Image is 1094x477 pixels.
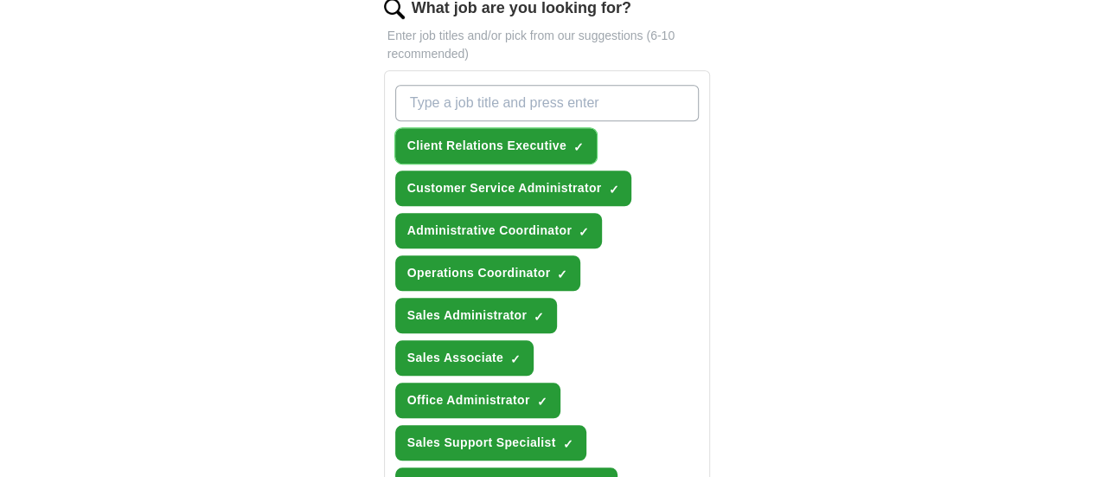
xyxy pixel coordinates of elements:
[395,171,632,206] button: Customer Service Administrator✓
[395,425,586,461] button: Sales Support Specialist✓
[407,137,566,155] span: Client Relations Executive
[395,85,700,121] input: Type a job title and press enter
[407,179,602,197] span: Customer Service Administrator
[407,264,551,282] span: Operations Coordinator
[510,352,521,366] span: ✓
[384,27,711,63] p: Enter job titles and/or pick from our suggestions (6-10 recommended)
[608,183,618,197] span: ✓
[395,383,560,418] button: Office Administrator✓
[407,349,503,367] span: Sales Associate
[395,255,581,291] button: Operations Coordinator✓
[573,140,584,154] span: ✓
[563,437,573,451] span: ✓
[579,225,589,239] span: ✓
[395,213,602,248] button: Administrative Coordinator✓
[407,222,572,240] span: Administrative Coordinator
[407,306,527,325] span: Sales Administrator
[557,268,567,281] span: ✓
[537,395,547,409] span: ✓
[534,310,544,324] span: ✓
[407,434,556,452] span: Sales Support Specialist
[395,298,557,333] button: Sales Administrator✓
[395,340,534,376] button: Sales Associate✓
[395,128,597,164] button: Client Relations Executive✓
[407,391,530,409] span: Office Administrator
